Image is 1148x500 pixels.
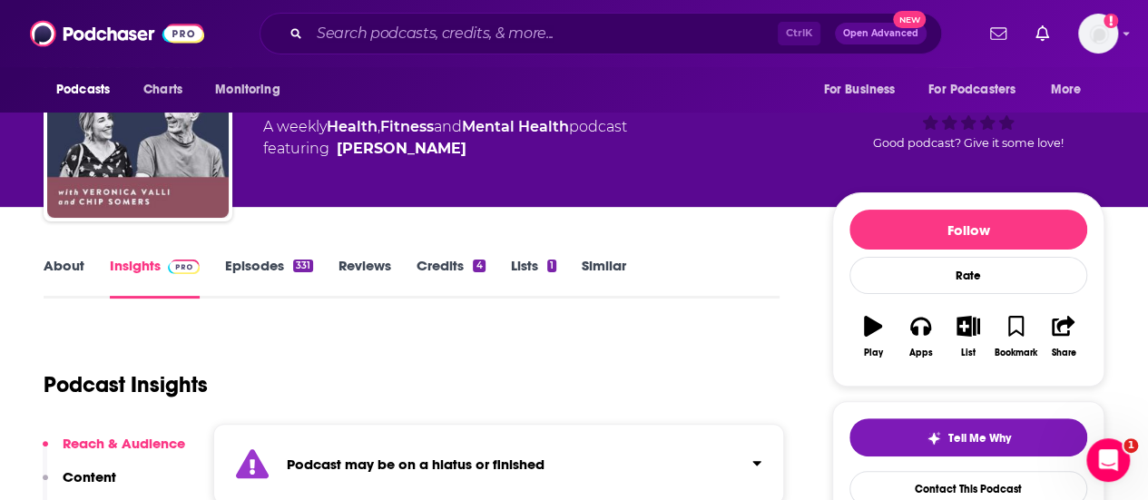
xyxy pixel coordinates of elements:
a: Reviews [339,257,391,299]
a: Show notifications dropdown [1028,18,1056,49]
span: Logged in as LBraverman [1078,14,1118,54]
span: Charts [143,77,182,103]
a: Charts [132,73,193,107]
div: Rate [849,257,1087,294]
p: Content [63,468,116,485]
a: Mental Health [462,118,569,135]
button: Play [849,304,897,369]
h1: Podcast Insights [44,371,208,398]
span: , [378,118,380,135]
button: tell me why sparkleTell Me Why [849,418,1087,456]
a: InsightsPodchaser Pro [110,257,200,299]
span: and [434,118,462,135]
div: 4 [473,260,485,272]
div: 331 [293,260,313,272]
span: featuring [263,138,627,160]
button: Reach & Audience [43,435,185,468]
a: About [44,257,84,299]
iframe: Intercom live chat [1086,438,1130,482]
div: Share [1051,348,1075,358]
a: Fitness [380,118,434,135]
button: Show profile menu [1078,14,1118,54]
div: List [961,348,976,358]
img: Podchaser Pro [168,260,200,274]
img: Podchaser - Follow, Share and Rate Podcasts [30,16,204,51]
a: Lists1 [511,257,556,299]
span: For Podcasters [928,77,1016,103]
a: Similar [582,257,626,299]
button: Apps [897,304,944,369]
span: Monitoring [215,77,280,103]
img: Soberful [47,36,229,218]
input: Search podcasts, credits, & more... [309,19,778,48]
div: Apps [909,348,933,358]
div: A weekly podcast [263,116,627,160]
a: Episodes331 [225,257,313,299]
span: For Business [823,77,895,103]
div: Bookmark [995,348,1037,358]
button: open menu [917,73,1042,107]
button: open menu [202,73,303,107]
a: Credits4 [417,257,485,299]
span: New [893,11,926,28]
img: User Profile [1078,14,1118,54]
strong: Podcast may be on a hiatus or finished [287,456,545,473]
div: 1 [547,260,556,272]
button: open menu [44,73,133,107]
div: Play [864,348,883,358]
span: 1 [1123,438,1138,453]
img: tell me why sparkle [927,431,941,446]
button: open menu [810,73,917,107]
span: Open Advanced [843,29,918,38]
button: Bookmark [992,304,1039,369]
a: Health [327,118,378,135]
span: Tell Me Why [948,431,1011,446]
span: Ctrl K [778,22,820,45]
button: open menu [1038,73,1104,107]
p: Reach & Audience [63,435,185,452]
button: List [945,304,992,369]
a: Show notifications dropdown [983,18,1014,49]
svg: Add a profile image [1104,14,1118,28]
div: Search podcasts, credits, & more... [260,13,942,54]
button: Open AdvancedNew [835,23,927,44]
span: More [1051,77,1082,103]
span: Podcasts [56,77,110,103]
button: Follow [849,210,1087,250]
a: Veronica Valli [337,138,466,160]
button: Share [1040,304,1087,369]
span: Good podcast? Give it some love! [873,136,1064,150]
